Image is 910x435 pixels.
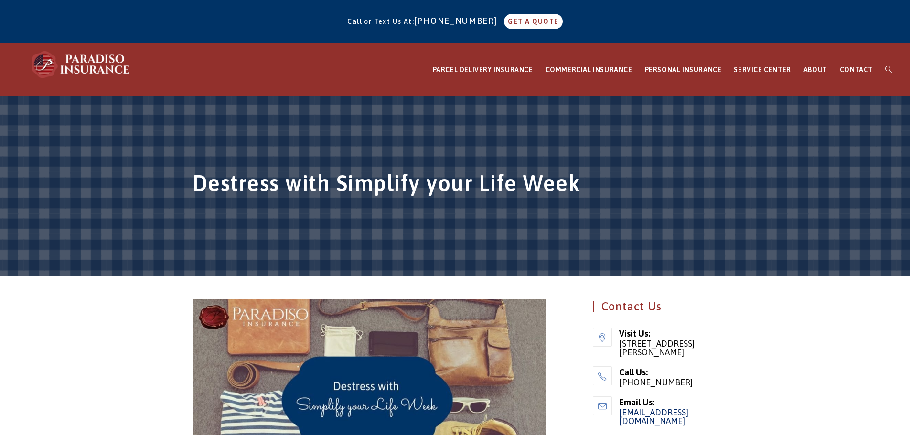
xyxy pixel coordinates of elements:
span: PERSONAL INSURANCE [645,66,722,74]
span: Email Us: [619,396,717,408]
span: ABOUT [803,66,827,74]
span: PARCEL DELIVERY INSURANCE [433,66,533,74]
span: [STREET_ADDRESS][PERSON_NAME] [619,340,717,357]
a: [PHONE_NUMBER] [414,16,502,26]
h1: Destress with Simplify your Life Week [193,168,718,203]
a: GET A QUOTE [504,14,562,29]
a: COMMERCIAL INSURANCE [539,43,639,96]
a: [EMAIL_ADDRESS][DOMAIN_NAME] [619,407,688,426]
a: PARCEL DELIVERY INSURANCE [427,43,539,96]
a: ABOUT [797,43,834,96]
a: CONTACT [834,43,879,96]
span: Visit Us: [619,328,717,340]
a: SERVICE CENTER [728,43,797,96]
span: COMMERCIAL INSURANCE [546,66,632,74]
span: Call or Text Us At: [347,18,414,25]
a: PERSONAL INSURANCE [639,43,728,96]
span: Call Us: [619,366,717,378]
span: CONTACT [840,66,873,74]
span: [PHONE_NUMBER] [619,378,717,387]
h4: Contact Us [593,301,717,312]
img: Paradiso Insurance [29,50,134,79]
span: SERVICE CENTER [734,66,791,74]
